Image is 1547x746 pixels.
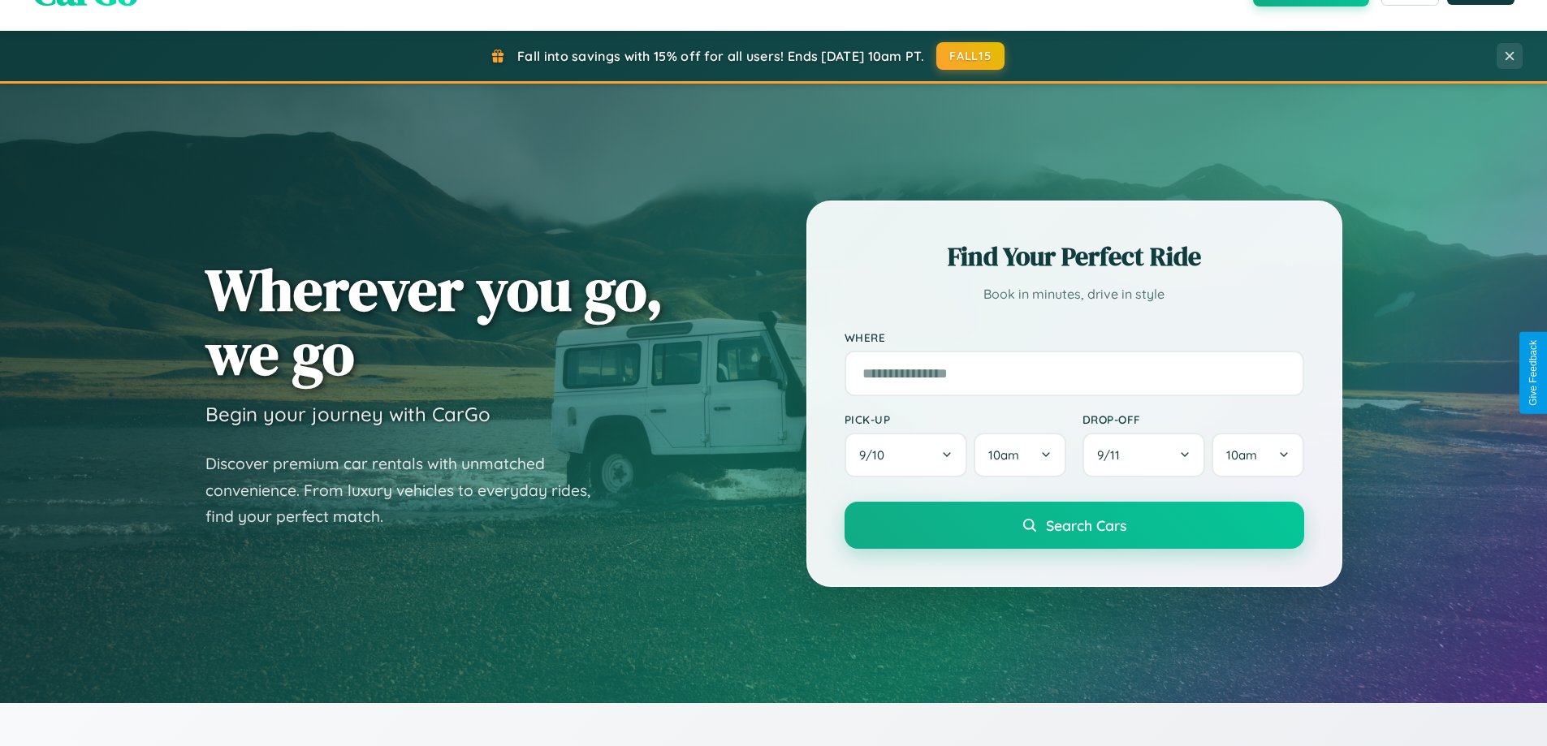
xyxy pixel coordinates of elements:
p: Book in minutes, drive in style [845,282,1304,306]
span: 9 / 11 [1097,447,1128,463]
button: 9/10 [845,433,968,477]
h2: Find Your Perfect Ride [845,239,1304,274]
span: 10am [988,447,1019,463]
button: FALL15 [936,42,1005,70]
button: 10am [974,433,1065,477]
div: Give Feedback [1528,340,1539,406]
button: 10am [1212,433,1303,477]
p: Discover premium car rentals with unmatched convenience. From luxury vehicles to everyday rides, ... [205,451,611,530]
h1: Wherever you go, we go [205,257,663,386]
h3: Begin your journey with CarGo [205,402,490,426]
span: Search Cars [1046,516,1126,534]
span: 10am [1226,447,1257,463]
span: Fall into savings with 15% off for all users! Ends [DATE] 10am PT. [517,48,924,64]
span: 9 / 10 [859,447,892,463]
button: 9/11 [1082,433,1206,477]
label: Pick-up [845,412,1066,426]
button: Search Cars [845,502,1304,549]
label: Where [845,330,1304,344]
label: Drop-off [1082,412,1304,426]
